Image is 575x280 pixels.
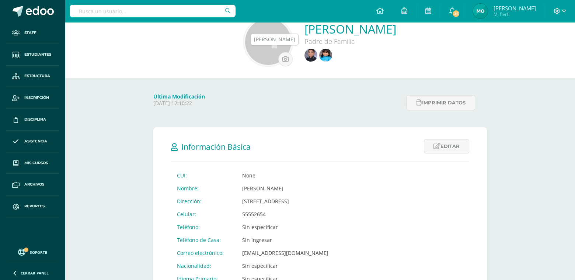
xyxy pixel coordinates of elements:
img: 135x135 [245,19,291,65]
td: Sin ingresar [236,234,334,246]
span: Estructura [24,73,50,79]
td: None [236,169,334,182]
td: Teléfono de Casa: [171,234,236,246]
span: Reportes [24,203,45,209]
span: Estudiantes [24,52,51,58]
span: [PERSON_NAME] [493,4,536,12]
a: Editar [424,139,469,153]
td: Nacionalidad: [171,259,236,272]
span: Cerrar panel [21,270,49,276]
a: [PERSON_NAME] [304,21,396,37]
a: Asistencia [6,131,59,152]
a: Staff [6,22,59,44]
a: Disciplina [6,109,59,131]
input: Busca un usuario... [70,5,236,17]
p: [DATE] 12:10:22 [153,100,402,107]
button: Imprimir datos [406,95,475,110]
td: [STREET_ADDRESS] [236,195,334,208]
td: Celular: [171,208,236,221]
span: Archivos [24,182,44,187]
td: Sin especificar [236,221,334,234]
div: [PERSON_NAME] [254,36,295,43]
img: 7897bca9031196ed1fc126aae89bf3f7.png [304,49,317,62]
td: CUI: [171,169,236,182]
a: Reportes [6,196,59,217]
a: Soporte [9,247,56,257]
td: 55552654 [236,208,334,221]
img: b5582ff15f1fc10ac56994e3ded4f6cf.png [319,49,332,62]
td: Correo electrónico: [171,246,236,259]
a: Inscripción [6,87,59,109]
a: Archivos [6,174,59,196]
span: Soporte [30,250,47,255]
span: 25 [452,10,460,18]
span: Staff [24,30,36,36]
td: Teléfono: [171,221,236,234]
span: Mi Perfil [493,11,536,17]
span: Asistencia [24,138,47,144]
a: Estudiantes [6,44,59,66]
a: Estructura [6,66,59,87]
td: Sin especificar [236,259,334,272]
div: Padre de Familia [304,37,396,46]
img: 507aa3bc3e9dd80efcdb729029de121d.png [473,4,488,18]
span: Información Básica [181,142,251,152]
td: [EMAIL_ADDRESS][DOMAIN_NAME] [236,246,334,259]
span: Inscripción [24,95,49,101]
span: Mis cursos [24,160,48,166]
td: [PERSON_NAME] [236,182,334,195]
h4: Última Modificación [153,93,402,100]
td: Dirección: [171,195,236,208]
td: Nombre: [171,182,236,195]
a: Mis cursos [6,152,59,174]
span: Disciplina [24,117,46,122]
